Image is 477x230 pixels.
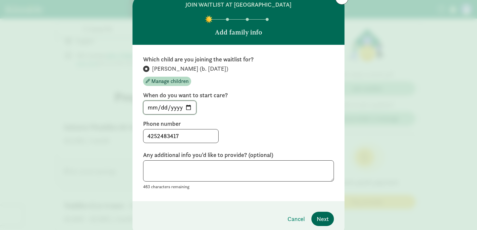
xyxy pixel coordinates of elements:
[143,77,191,86] button: Manage children
[317,214,329,223] span: Next
[143,151,334,159] label: Any additional info you'd like to provide? (optional)
[288,214,305,223] span: Cancel
[282,212,310,226] button: Cancel
[143,184,189,190] small: 463 characters remaining
[215,28,262,37] p: Add family info
[143,120,334,128] label: Phone number
[143,55,334,63] label: Which child are you joining the waitlist for?
[311,212,334,226] button: Next
[143,129,218,143] input: 5555555555
[152,65,228,73] span: [PERSON_NAME] (b. [DATE])
[185,1,291,9] h6: join waitlist at [GEOGRAPHIC_DATA]
[143,91,334,99] label: When do you want to start care?
[151,77,188,85] span: Manage children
